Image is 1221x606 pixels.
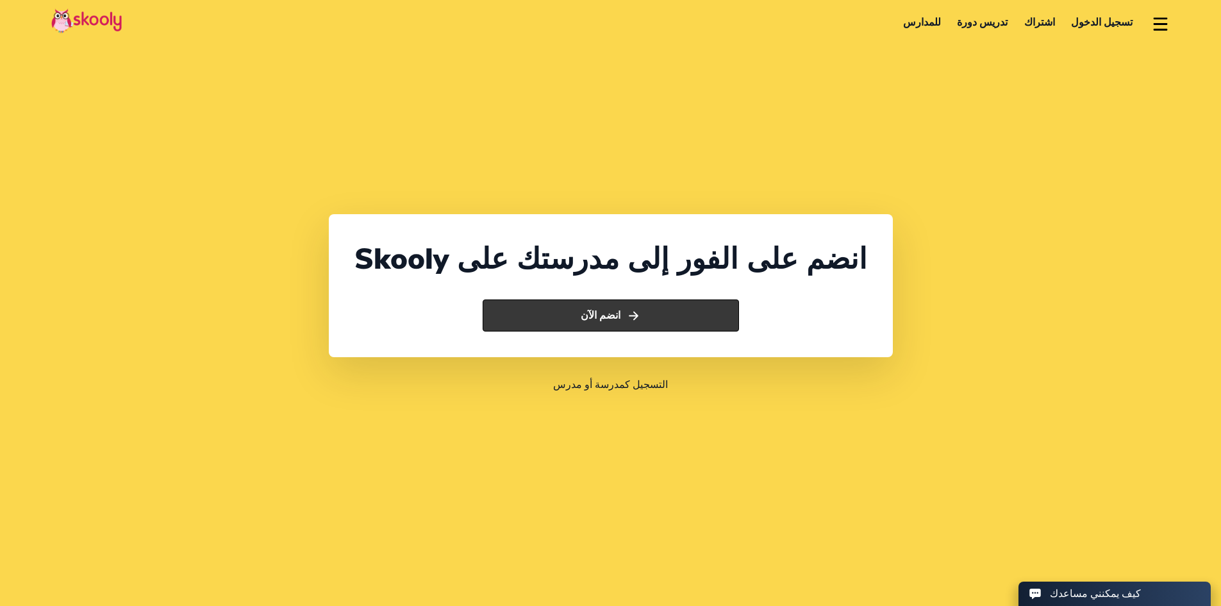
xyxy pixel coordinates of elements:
a: التسجيل كمدرسة أو مدرس [553,378,668,392]
ion-icon: مخطط السهم للأمام [627,309,640,323]
font: اشتراك [1024,15,1055,29]
button: انضم الآنمخطط السهم للأمام [483,299,739,332]
font: تسجيل الدخول [1071,15,1133,29]
font: للمدارس [903,15,941,29]
img: سكولي [51,8,122,33]
font: انضم الآن [581,308,620,323]
a: تسجيل الدخول [1063,12,1142,33]
button: مخطط القائمة [1151,12,1170,33]
a: للمدارس [895,12,949,33]
font: تدريس دورة [957,15,1008,29]
a: تدريس دورة [949,12,1016,33]
font: انضم على الفور إلى مدرستك على Skooly [354,240,867,279]
a: اشتراك [1016,12,1063,33]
